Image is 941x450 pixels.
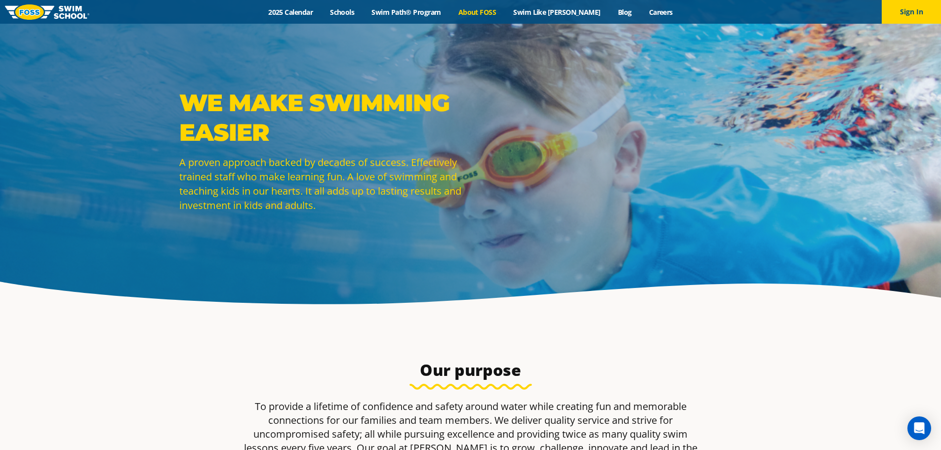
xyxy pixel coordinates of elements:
[260,7,322,17] a: 2025 Calendar
[363,7,450,17] a: Swim Path® Program
[179,88,466,147] p: WE MAKE SWIMMING EASIER
[179,155,466,212] p: A proven approach backed by decades of success. Effectively trained staff who make learning fun. ...
[5,4,89,20] img: FOSS Swim School Logo
[450,7,505,17] a: About FOSS
[609,7,640,17] a: Blog
[640,7,681,17] a: Careers
[505,7,610,17] a: Swim Like [PERSON_NAME]
[907,416,931,440] div: Open Intercom Messenger
[238,360,704,380] h3: Our purpose
[322,7,363,17] a: Schools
